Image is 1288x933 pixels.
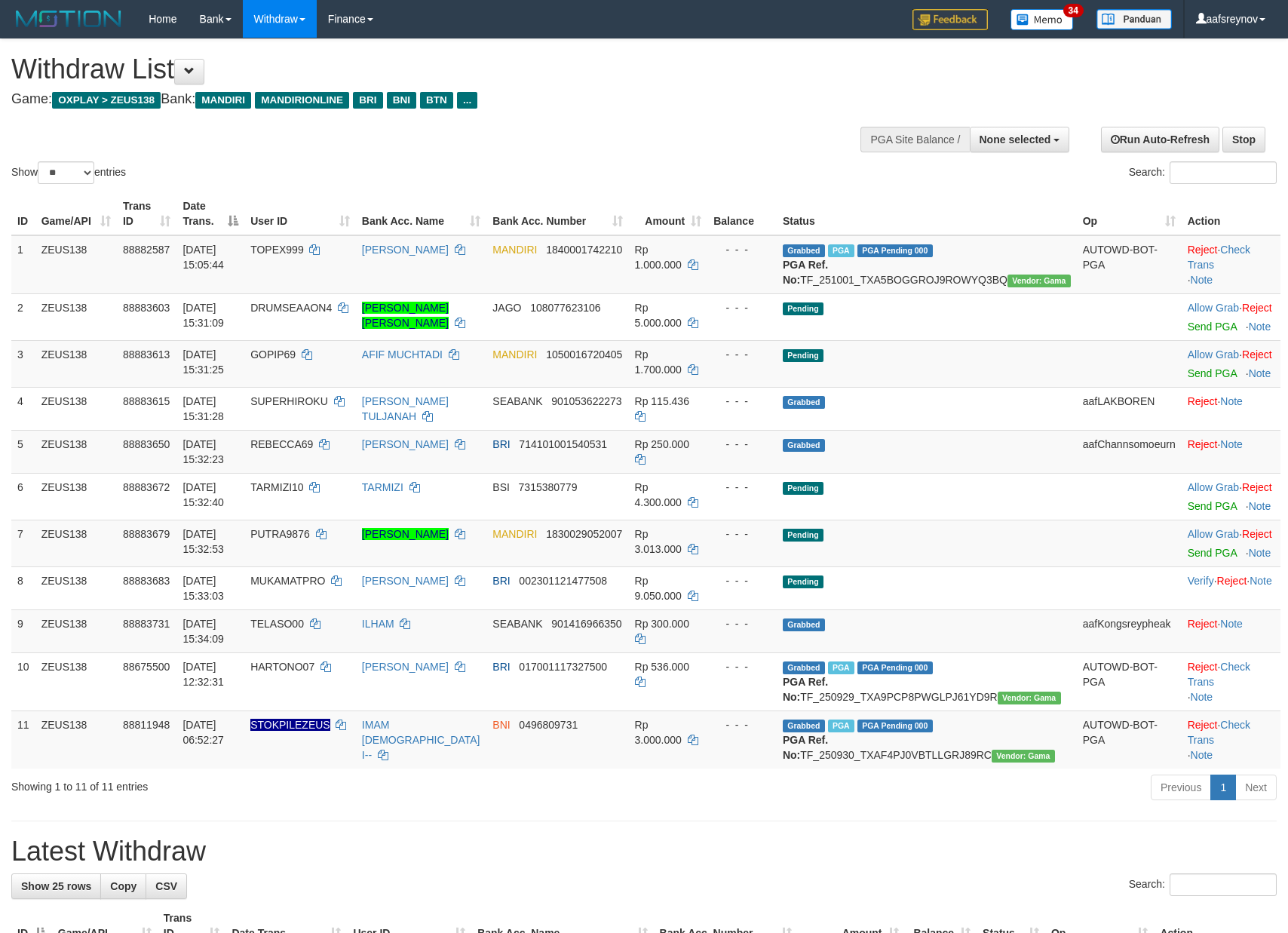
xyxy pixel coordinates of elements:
span: ... [457,92,477,109]
span: 34 [1063,4,1084,17]
span: Pending [783,575,823,588]
span: · [1188,481,1242,493]
a: CSV [146,873,187,899]
a: AFIF MUCHTADI [362,348,443,361]
span: BNI [387,92,416,109]
td: 5 [11,430,35,473]
a: 1 [1210,775,1236,800]
span: [DATE] 12:32:31 [182,661,224,688]
td: aafLAKBOREN [1077,387,1182,430]
div: Showing 1 to 11 of 11 entries [11,773,526,794]
td: · · [1182,566,1280,609]
img: panduan.png [1096,9,1172,29]
td: 10 [11,652,35,710]
span: Rp 5.000.000 [635,302,682,329]
a: [PERSON_NAME] [362,438,449,450]
span: Copy 1840001742210 to clipboard [546,244,622,256]
a: Note [1249,500,1271,512]
span: [DATE] 15:05:44 [182,244,224,271]
span: Grabbed [783,661,825,674]
span: Pending [783,482,823,495]
a: Reject [1188,438,1218,450]
td: 7 [11,520,35,566]
span: [DATE] 15:32:23 [182,438,224,465]
span: Copy 017001117327500 to clipboard [519,661,607,673]
span: 88883672 [123,481,170,493]
span: HARTONO07 [250,661,314,673]
span: MANDIRIONLINE [255,92,349,109]
span: Grabbed [783,396,825,409]
span: Copy 1830029052007 to clipboard [546,528,622,540]
span: Copy 108077623106 to clipboard [530,302,600,314]
a: Send PGA [1188,367,1237,379]
label: Show entries [11,161,126,184]
a: [PERSON_NAME] TULJANAH [362,395,449,422]
b: PGA Ref. No: [783,676,828,703]
span: 88883650 [123,438,170,450]
span: Copy 002301121477508 to clipboard [519,575,607,587]
img: MOTION_logo.png [11,8,126,30]
div: - - - [713,717,771,732]
span: Show 25 rows [21,880,91,892]
div: - - - [713,437,771,452]
td: · [1182,520,1280,566]
input: Search: [1170,161,1277,184]
div: - - - [713,347,771,362]
a: [PERSON_NAME] [362,528,449,540]
td: ZEUS138 [35,293,117,340]
span: Marked by aaftrukkakada [828,661,854,674]
span: 88882587 [123,244,170,256]
a: ILHAM [362,618,394,630]
input: Search: [1170,873,1277,896]
span: Copy 901053622273 to clipboard [551,395,621,407]
b: PGA Ref. No: [783,259,828,286]
span: Rp 1.700.000 [635,348,682,376]
th: Op: activate to sort column ascending [1077,192,1182,235]
a: Allow Grab [1188,528,1239,540]
td: · [1182,340,1280,387]
td: ZEUS138 [35,520,117,566]
a: Check Trans [1188,719,1250,746]
th: Date Trans.: activate to sort column descending [176,192,244,235]
a: Send PGA [1188,547,1237,559]
td: ZEUS138 [35,566,117,609]
span: BRI [353,92,382,109]
span: Vendor URL: https://trx31.1velocity.biz [992,750,1055,763]
a: Check Trans [1188,661,1250,688]
span: Vendor URL: https://trx31.1velocity.biz [1007,275,1071,287]
div: - - - [713,659,771,674]
span: BRI [492,575,510,587]
span: SEABANK [492,395,542,407]
th: Balance [707,192,777,235]
span: PGA Pending [857,661,933,674]
span: Copy 7315380779 to clipboard [519,481,578,493]
span: Rp 115.436 [635,395,689,407]
a: Note [1220,438,1243,450]
span: Grabbed [783,720,825,732]
a: TARMIZI [362,481,403,493]
td: TF_251001_TXA5BOGGROJ9ROWYQ3BQ [777,235,1077,294]
span: SUPERHIROKU [250,395,328,407]
span: 88883679 [123,528,170,540]
span: Nama rekening ada tanda titik/strip, harap diedit [250,719,330,731]
a: Allow Grab [1188,481,1239,493]
a: Next [1235,775,1277,800]
span: MANDIRI [492,348,537,361]
img: Button%20Memo.svg [1010,9,1074,30]
div: - - - [713,573,771,588]
a: Note [1191,691,1213,703]
a: Note [1191,274,1213,286]
a: Reject [1188,719,1218,731]
b: PGA Ref. No: [783,734,828,761]
th: Amount: activate to sort column ascending [629,192,708,235]
td: TF_250929_TXA9PCP8PWGLPJ61YD9R [777,652,1077,710]
a: Note [1249,321,1271,333]
span: Rp 250.000 [635,438,689,450]
td: · · [1182,710,1280,769]
span: PUTRA9876 [250,528,310,540]
td: 4 [11,387,35,430]
span: TOPEX999 [250,244,304,256]
a: Reject [1242,481,1272,493]
a: Verify [1188,575,1214,587]
td: 6 [11,473,35,520]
